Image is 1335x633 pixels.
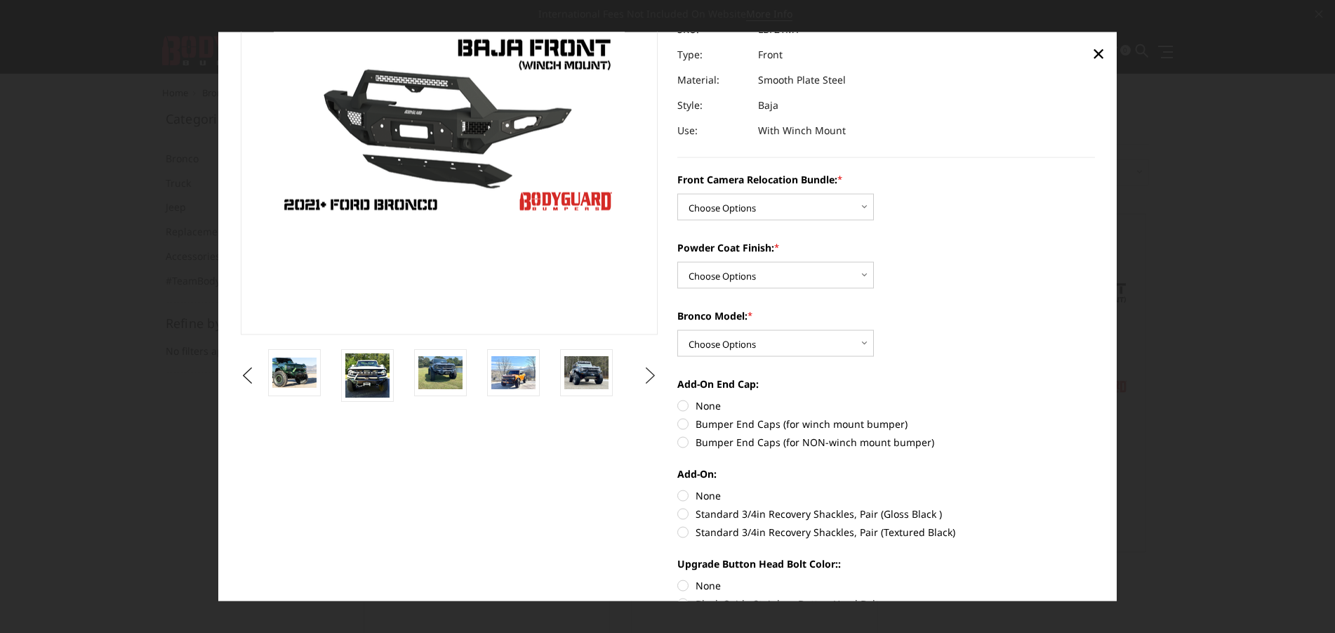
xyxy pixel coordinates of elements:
label: None [677,488,1095,502]
dd: Smooth Plate Steel [758,67,846,92]
dt: Use: [677,117,748,143]
dt: Material: [677,67,748,92]
dd: Front [758,41,783,67]
span: × [1092,38,1105,68]
dd: Baja [758,92,778,117]
label: Upgrade Button Head Bolt Color:: [677,556,1095,570]
label: Add-On End Cap: [677,376,1095,391]
dt: Type: [677,41,748,67]
img: Bronco Baja Front (winch mount) [491,355,536,389]
label: Black Oxide Stainless Button-Head Bolts [677,596,1095,611]
dt: Style: [677,92,748,117]
label: Standard 3/4in Recovery Shackles, Pair (Textured Black) [677,524,1095,539]
a: Close [1087,42,1110,65]
dd: With Winch Mount [758,117,846,143]
label: Bumper End Caps (for NON-winch mount bumper) [677,434,1095,449]
label: Front Camera Relocation Bundle: [677,171,1095,186]
img: Bronco Baja Front (winch mount) [345,353,390,398]
label: Bumper End Caps (for winch mount bumper) [677,416,1095,431]
label: None [677,577,1095,592]
button: Next [640,365,661,386]
img: Bronco Baja Front (winch mount) [564,355,609,389]
button: Previous [237,365,258,386]
label: Standard 3/4in Recovery Shackles, Pair (Gloss Black ) [677,506,1095,521]
label: Powder Coat Finish: [677,240,1095,254]
img: Bronco Baja Front (winch mount) [272,358,317,387]
img: Bronco Baja Front (winch mount) [418,355,463,389]
label: Add-On: [677,466,1095,481]
label: Bronco Model: [677,308,1095,322]
label: None [677,398,1095,412]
